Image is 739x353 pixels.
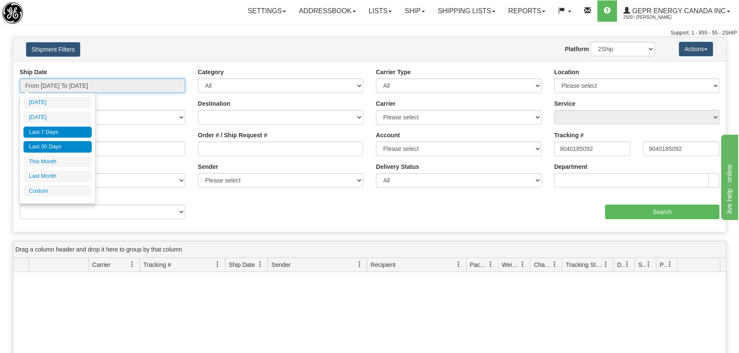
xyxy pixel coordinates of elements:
span: Tracking Status [566,260,603,269]
a: Sender filter column settings [352,257,367,272]
a: GEPR Energy Canada Inc 2500 / [PERSON_NAME] [617,0,736,22]
span: Delivery Status [617,260,624,269]
div: Support: 1 - 855 - 55 - 2SHIP [2,29,737,37]
a: Lists [362,0,398,22]
label: Carrier Type [376,68,410,76]
label: Department [554,162,588,171]
button: Shipment Filters [26,42,80,57]
span: Recipient [371,260,396,269]
span: Pickup Status [660,260,667,269]
label: Account [376,131,400,139]
a: Carrier filter column settings [125,257,140,272]
label: Delivery Status [376,162,419,171]
span: Sender [271,260,291,269]
li: [DATE] [23,97,92,108]
span: Charge [534,260,552,269]
a: Weight filter column settings [515,257,530,272]
input: To [643,142,719,156]
span: Carrier [92,260,111,269]
a: Recipient filter column settings [451,257,466,272]
span: GEPR Energy Canada Inc [630,7,726,14]
a: Settings [241,0,292,22]
label: Carrier [376,99,396,108]
a: Reports [502,0,552,22]
li: Last 7 Days [23,127,92,138]
a: Charge filter column settings [547,257,562,272]
li: This Month [23,156,92,168]
span: 2500 / [PERSON_NAME] [623,13,687,22]
span: Tracking # [143,260,171,269]
span: Shipment Issues [638,260,646,269]
label: Tracking # [554,131,584,139]
span: Packages [470,260,488,269]
span: Ship Date [229,260,255,269]
li: Last 30 Days [23,141,92,153]
a: Ship [398,0,431,22]
input: From [554,142,631,156]
span: Weight [502,260,520,269]
a: Addressbook [292,0,362,22]
a: Shipment Issues filter column settings [641,257,656,272]
label: Sender [198,162,218,171]
a: Ship Date filter column settings [253,257,268,272]
a: Shipping lists [431,0,502,22]
iframe: chat widget [719,133,738,220]
label: Destination [198,99,230,108]
div: grid grouping header [13,241,726,258]
button: Actions [679,42,713,56]
li: [DATE] [23,112,92,123]
a: Packages filter column settings [483,257,498,272]
label: Ship Date [20,68,47,76]
label: Order # / Ship Request # [198,131,268,139]
label: Service [554,99,576,108]
div: live help - online [6,5,79,15]
a: Tracking # filter column settings [210,257,225,272]
label: Location [554,68,579,76]
input: Search [605,205,719,219]
a: Delivery Status filter column settings [620,257,634,272]
img: logo2500.jpg [2,2,23,24]
li: Custom [23,185,92,197]
a: Pickup Status filter column settings [663,257,677,272]
label: Category [198,68,224,76]
label: Platform [565,45,589,53]
a: Tracking Status filter column settings [599,257,613,272]
li: Last Month [23,171,92,182]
